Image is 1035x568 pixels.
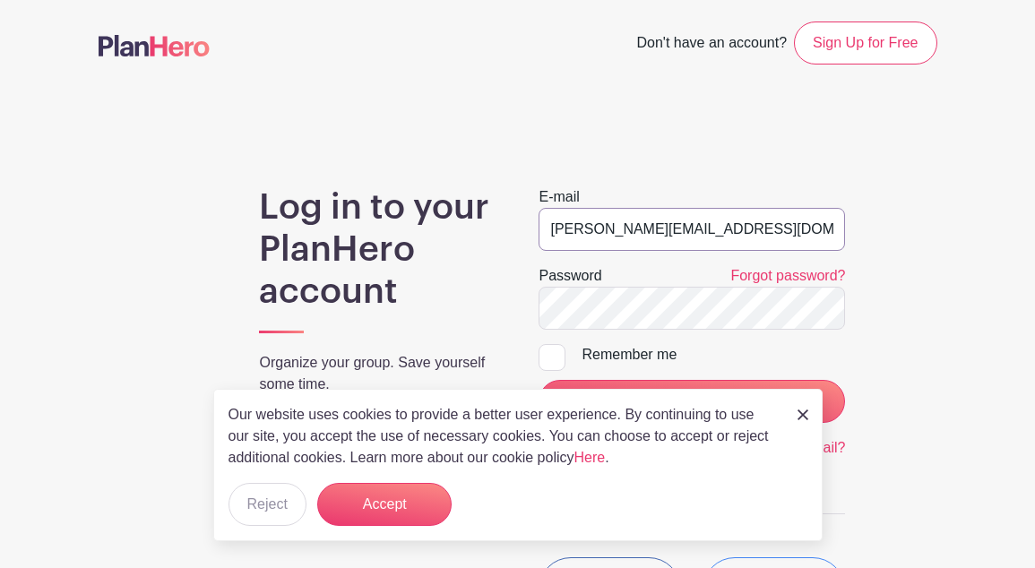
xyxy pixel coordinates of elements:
[539,380,845,423] input: LOG IN
[539,186,579,208] label: E-mail
[539,265,601,287] label: Password
[636,25,787,65] span: Don't have an account?
[794,22,936,65] a: Sign Up for Free
[99,35,210,56] img: logo-507f7623f17ff9eddc593b1ce0a138ce2505c220e1c5a4e2b4648c50719b7d32.svg
[229,483,306,526] button: Reject
[229,404,779,469] p: Our website uses cookies to provide a better user experience. By continuing to use our site, you ...
[582,344,845,366] div: Remember me
[259,352,496,395] p: Organize your group. Save yourself some time.
[317,483,452,526] button: Accept
[539,208,845,251] input: e.g. julie@eventco.com
[259,186,496,314] h1: Log in to your PlanHero account
[574,450,606,465] a: Here
[730,268,845,283] a: Forgot password?
[798,409,808,420] img: close_button-5f87c8562297e5c2d7936805f587ecaba9071eb48480494691a3f1689db116b3.svg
